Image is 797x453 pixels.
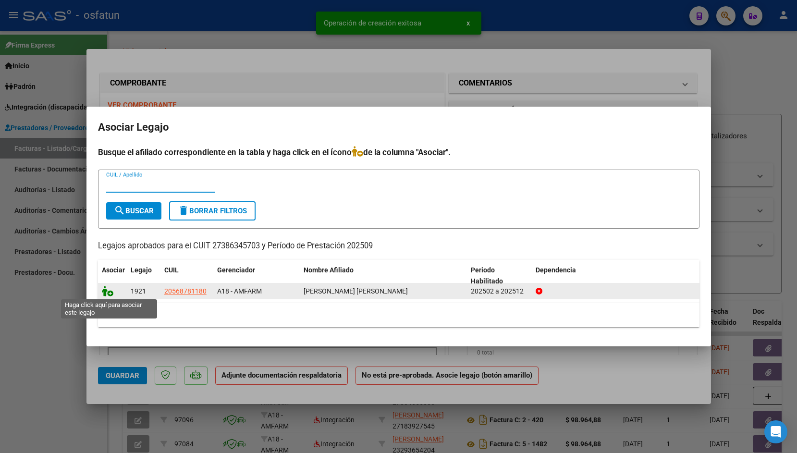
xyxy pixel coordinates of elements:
[98,146,699,159] h4: Busque el afiliado correspondiente en la tabla y haga click en el ícono de la columna "Asociar".
[300,260,467,292] datatable-header-cell: Nombre Afiliado
[764,420,787,443] div: Open Intercom Messenger
[169,201,256,220] button: Borrar Filtros
[131,266,152,274] span: Legajo
[131,287,146,295] span: 1921
[164,287,207,295] span: 20568781180
[178,207,247,215] span: Borrar Filtros
[164,266,179,274] span: CUIL
[471,286,528,297] div: 202502 a 202512
[98,260,127,292] datatable-header-cell: Asociar
[160,260,213,292] datatable-header-cell: CUIL
[106,202,161,220] button: Buscar
[98,118,699,136] h2: Asociar Legajo
[217,266,255,274] span: Gerenciador
[178,205,189,216] mat-icon: delete
[217,287,262,295] span: A18 - AMFARM
[114,207,154,215] span: Buscar
[114,205,125,216] mat-icon: search
[304,287,408,295] span: BASSO LEON ANTONIO JOSE
[98,240,699,252] p: Legajos aprobados para el CUIT 27386345703 y Período de Prestación 202509
[471,266,503,285] span: Periodo Habilitado
[304,266,354,274] span: Nombre Afiliado
[536,266,576,274] span: Dependencia
[532,260,699,292] datatable-header-cell: Dependencia
[98,303,699,327] div: 1 registros
[213,260,300,292] datatable-header-cell: Gerenciador
[102,266,125,274] span: Asociar
[127,260,160,292] datatable-header-cell: Legajo
[467,260,532,292] datatable-header-cell: Periodo Habilitado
